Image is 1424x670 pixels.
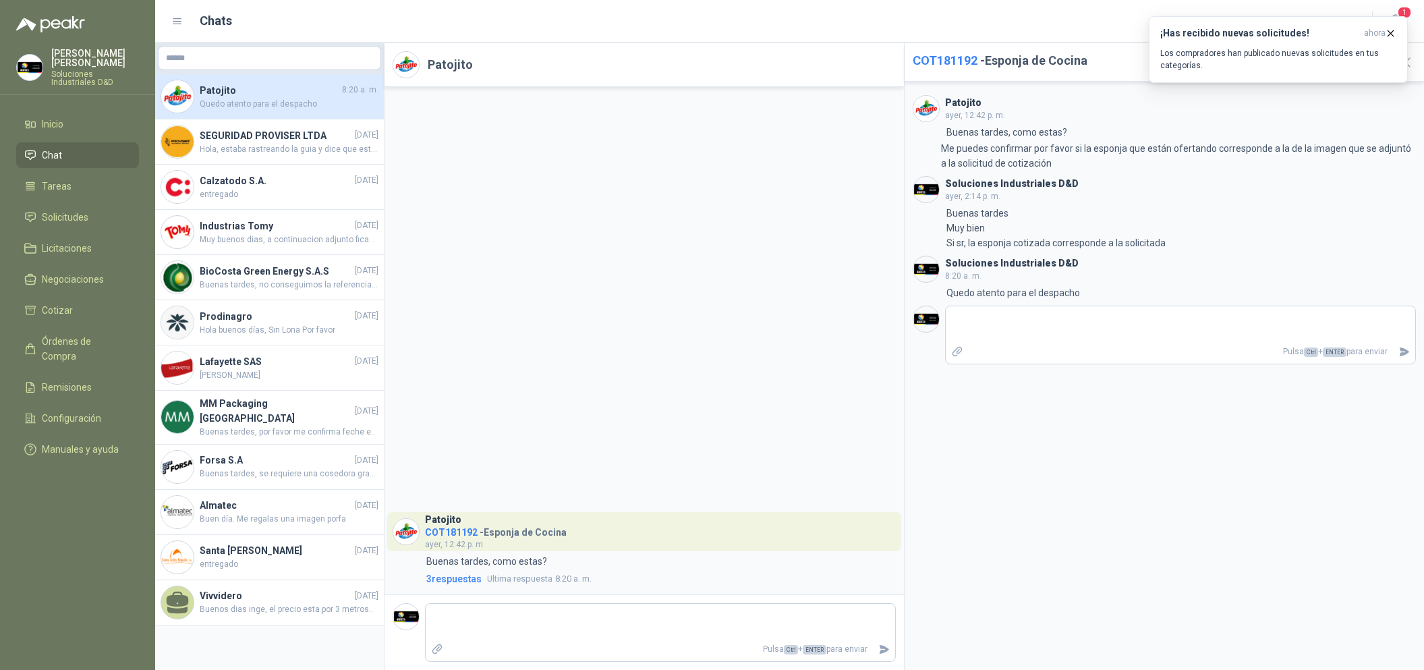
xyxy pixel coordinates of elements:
[161,306,194,339] img: Company Logo
[16,16,85,32] img: Logo peakr
[200,173,352,188] h4: Calzatodo S.A.
[913,256,939,282] img: Company Logo
[393,604,419,630] img: Company Logo
[1149,16,1408,83] button: ¡Has recibido nuevas solicitudes!ahora Los compradores han publicado nuevas solicitudes en tus ca...
[393,52,419,78] img: Company Logo
[16,204,139,230] a: Solicitudes
[487,572,592,586] span: 8:20 a. m.
[200,468,378,480] span: Buenas tardes, se requiere una cosedora grande, Idustrial, pienso que la cotizada no es lo que ne...
[16,329,139,369] a: Órdenes de Compra
[155,445,384,490] a: Company LogoForsa S.A[DATE]Buenas tardes, se requiere una cosedora grande, Idustrial, pienso que ...
[155,74,384,119] a: Company LogoPatojito8:20 a. m.Quedo atento para el despacho
[913,51,1386,70] h2: - Esponja de Cocina
[200,143,378,156] span: Hola, estaba rastreando la guia y dice que esta en reparto
[155,119,384,165] a: Company LogoSEGURIDAD PROVISER LTDA[DATE]Hola, estaba rastreando la guia y dice que esta en reparto
[51,70,139,86] p: Soluciones Industriales D&D
[16,142,139,168] a: Chat
[946,285,1080,300] p: Quedo atento para el despacho
[1304,347,1318,357] span: Ctrl
[161,261,194,294] img: Company Logo
[945,192,1000,201] span: ayer, 2:14 p. m.
[51,49,139,67] p: [PERSON_NAME] [PERSON_NAME]
[913,177,939,202] img: Company Logo
[155,255,384,300] a: Company LogoBioCosta Green Energy S.A.S[DATE]Buenas tardes, no conseguimos la referencia de la pu...
[355,405,378,418] span: [DATE]
[1323,347,1346,357] span: ENTER
[200,83,339,98] h4: Patojito
[945,99,981,107] h3: Patojito
[161,125,194,158] img: Company Logo
[200,309,352,324] h4: Prodinagro
[200,324,378,337] span: Hola buenos días, Sin Lona Por favor
[16,267,139,292] a: Negociaciones
[1364,28,1386,39] span: ahora
[200,188,378,201] span: entregado
[16,111,139,137] a: Inicio
[426,571,482,586] span: 3 respuesta s
[16,437,139,462] a: Manuales y ayuda
[16,298,139,323] a: Cotizar
[426,638,449,661] label: Adjuntar archivos
[355,590,378,603] span: [DATE]
[1384,9,1408,34] button: 1
[913,53,977,67] span: COT181192
[425,527,478,538] span: COT181192
[425,540,485,549] span: ayer, 12:42 p. m.
[945,271,981,281] span: 8:20 a. m.
[155,391,384,445] a: Company LogoMM Packaging [GEOGRAPHIC_DATA][DATE]Buenas tardes, por favor me confirma feche estima...
[200,98,378,111] span: Quedo atento para el despacho
[161,171,194,203] img: Company Logo
[42,148,62,163] span: Chat
[355,219,378,232] span: [DATE]
[1160,28,1359,39] h3: ¡Has recibido nuevas solicitudes!
[155,535,384,580] a: Company LogoSanta [PERSON_NAME][DATE]entregado
[161,496,194,528] img: Company Logo
[161,451,194,483] img: Company Logo
[1160,47,1396,72] p: Los compradores han publicado nuevas solicitudes en tus categorías.
[200,128,352,143] h4: SEGURIDAD PROVISER LTDA
[17,55,42,80] img: Company Logo
[913,306,939,332] img: Company Logo
[355,355,378,368] span: [DATE]
[355,454,378,467] span: [DATE]
[155,210,384,255] a: Company LogoIndustrias Tomy[DATE]Muy buenos dias, a continuacion adjunto ficah tecnica el certifi...
[200,396,352,426] h4: MM Packaging [GEOGRAPHIC_DATA]
[355,129,378,142] span: [DATE]
[200,354,352,369] h4: Lafayette SAS
[803,645,826,654] span: ENTER
[355,545,378,557] span: [DATE]
[200,11,232,30] h1: Chats
[200,543,352,558] h4: Santa [PERSON_NAME]
[425,516,461,524] h3: Patojito
[155,345,384,391] a: Company LogoLafayette SAS[DATE][PERSON_NAME]
[155,580,384,625] a: Vivvidero[DATE]Buenos dias inge, el precio esta por 3 metros..
[200,264,352,279] h4: BioCosta Green Energy S.A.S
[355,499,378,512] span: [DATE]
[393,519,419,545] img: Company Logo
[200,426,378,439] span: Buenas tardes, por favor me confirma feche estimada del llegada del equipo. gracias.
[42,210,88,225] span: Solicitudes
[946,340,969,364] label: Adjuntar archivos
[42,411,101,426] span: Configuración
[946,206,1166,250] p: Buenas tardes Muy bien Si sr, la esponja cotizada corresponde a la solicitada
[155,165,384,210] a: Company LogoCalzatodo S.A.[DATE]entregado
[873,638,895,661] button: Enviar
[946,125,1067,140] p: Buenas tardes, como estas?
[155,300,384,345] a: Company LogoProdinagro[DATE]Hola buenos días, Sin Lona Por favor
[969,340,1394,364] p: Pulsa + para enviar
[355,174,378,187] span: [DATE]
[426,554,547,569] p: Buenas tardes, como estas?
[42,241,92,256] span: Licitaciones
[16,235,139,261] a: Licitaciones
[42,442,119,457] span: Manuales y ayuda
[161,541,194,574] img: Company Logo
[913,96,939,121] img: Company Logo
[428,55,473,74] h2: Patojito
[342,84,378,96] span: 8:20 a. m.
[355,264,378,277] span: [DATE]
[42,380,92,395] span: Remisiones
[200,453,352,468] h4: Forsa S.A
[16,173,139,199] a: Tareas
[1397,6,1412,19] span: 1
[200,513,378,526] span: Buen día. Me regalas una imagen porfa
